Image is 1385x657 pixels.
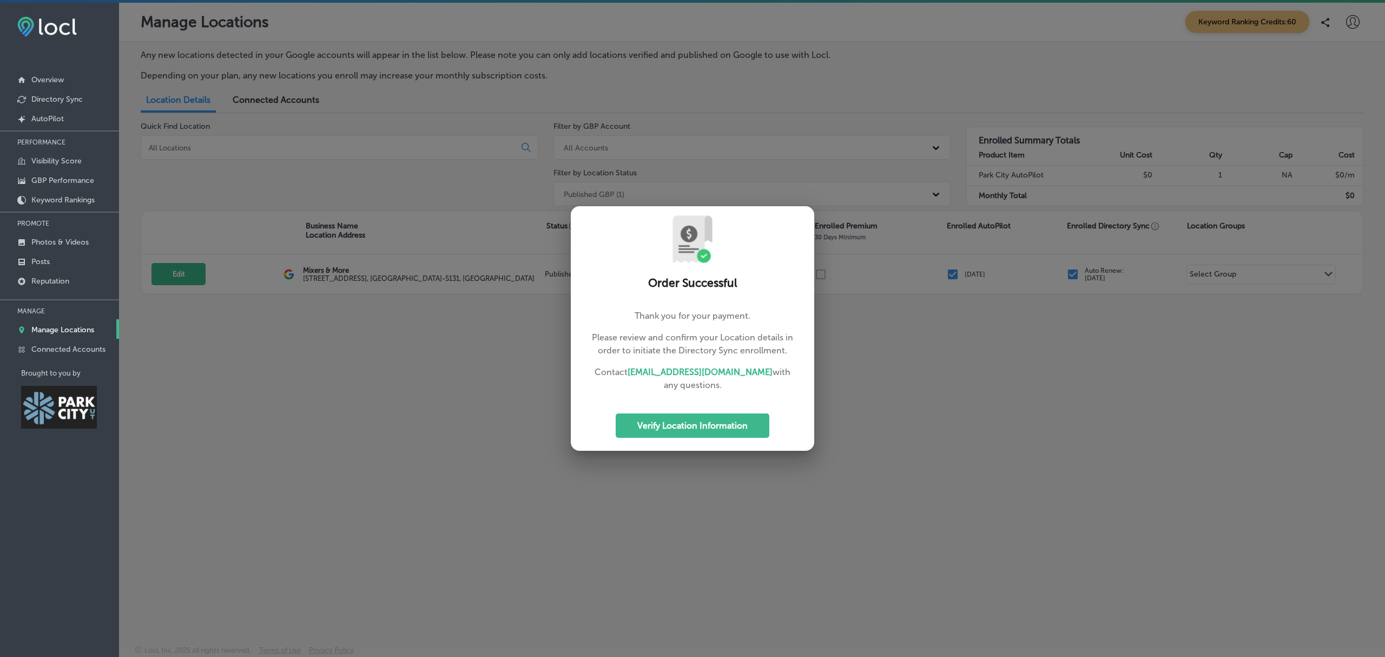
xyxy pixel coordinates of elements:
[31,95,83,104] p: Directory Sync
[588,310,797,323] p: Thank you for your payment.
[588,331,797,357] p: Please review and confirm your Location details in order to initiate the Directory Sync enrollment.
[31,325,94,334] p: Manage Locations
[628,367,773,377] a: [EMAIL_ADDRESS][DOMAIN_NAME]
[31,195,95,205] p: Keyword Rankings
[31,345,105,354] p: Connected Accounts
[31,75,64,84] p: Overview
[17,17,77,37] img: fda3e92497d09a02dc62c9cd864e3231.png
[584,277,801,290] h2: Order Successful
[31,156,82,166] p: Visibility Score
[31,114,64,123] p: AutoPilot
[588,366,797,392] p: Contact with any questions.
[31,257,50,266] p: Posts
[616,413,769,438] button: Verify Location Information
[31,277,69,286] p: Reputation
[21,386,97,429] img: Park City
[31,176,94,185] p: GBP Performance
[668,215,717,264] img: UryPoqUmSj4VC2ZdTn7sJzIzWBea8n9D3djSW0VNpAAAAABJRU5ErkJggg==
[31,238,89,247] p: Photos & Videos
[21,369,119,377] p: Brought to you by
